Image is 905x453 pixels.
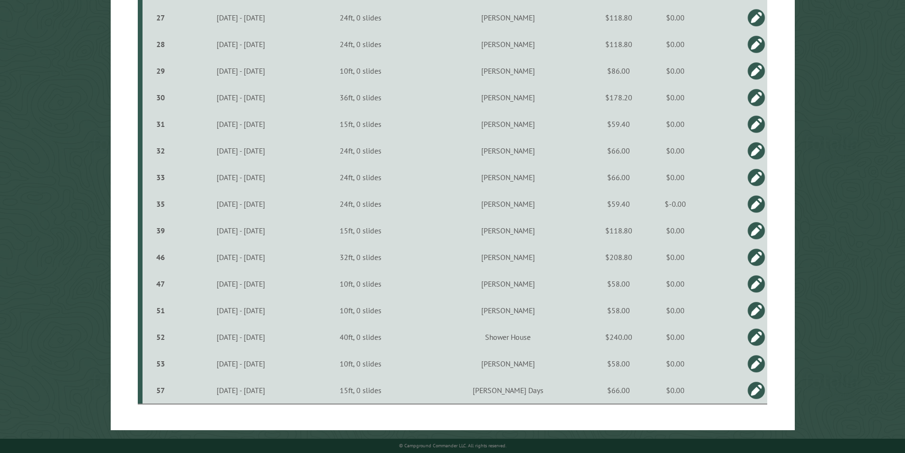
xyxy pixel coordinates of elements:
td: $240.00 [600,324,638,350]
td: $86.00 [600,58,638,84]
td: 32ft, 0 slides [305,244,417,270]
td: $0.00 [638,377,713,404]
td: $178.20 [600,84,638,111]
td: [PERSON_NAME] [416,84,600,111]
td: $59.40 [600,191,638,217]
td: 24ft, 0 slides [305,137,417,164]
td: [PERSON_NAME] [416,58,600,84]
td: $-0.00 [638,191,713,217]
div: [DATE] - [DATE] [178,252,303,262]
td: [PERSON_NAME] [416,31,600,58]
td: [PERSON_NAME] [416,270,600,297]
div: [DATE] - [DATE] [178,119,303,129]
td: $66.00 [600,164,638,191]
td: $0.00 [638,350,713,377]
div: [DATE] - [DATE] [178,306,303,315]
td: $0.00 [638,137,713,164]
div: 57 [146,386,175,395]
td: 10ft, 0 slides [305,350,417,377]
div: [DATE] - [DATE] [178,386,303,395]
td: [PERSON_NAME] [416,217,600,244]
td: 24ft, 0 slides [305,4,417,31]
div: [DATE] - [DATE] [178,173,303,182]
td: $118.80 [600,4,638,31]
div: 47 [146,279,175,289]
div: 46 [146,252,175,262]
div: [DATE] - [DATE] [178,332,303,342]
div: 28 [146,39,175,49]
td: $0.00 [638,164,713,191]
div: [DATE] - [DATE] [178,93,303,102]
div: [DATE] - [DATE] [178,146,303,155]
td: [PERSON_NAME] [416,350,600,377]
div: [DATE] - [DATE] [178,279,303,289]
td: $66.00 [600,137,638,164]
td: [PERSON_NAME] [416,244,600,270]
td: [PERSON_NAME] [416,191,600,217]
td: [PERSON_NAME] [416,297,600,324]
td: 15ft, 0 slides [305,111,417,137]
td: $118.80 [600,217,638,244]
td: 15ft, 0 slides [305,377,417,404]
td: $59.40 [600,111,638,137]
td: [PERSON_NAME] [416,137,600,164]
td: 24ft, 0 slides [305,191,417,217]
div: [DATE] - [DATE] [178,199,303,209]
td: 10ft, 0 slides [305,270,417,297]
td: $208.80 [600,244,638,270]
div: 51 [146,306,175,315]
td: Shower House [416,324,600,350]
div: [DATE] - [DATE] [178,39,303,49]
div: 33 [146,173,175,182]
td: $0.00 [638,58,713,84]
td: [PERSON_NAME] Days [416,377,600,404]
td: $0.00 [638,270,713,297]
div: [DATE] - [DATE] [178,13,303,22]
td: $0.00 [638,4,713,31]
div: [DATE] - [DATE] [178,359,303,368]
small: © Campground Commander LLC. All rights reserved. [399,443,506,449]
div: 30 [146,93,175,102]
td: $0.00 [638,84,713,111]
div: 32 [146,146,175,155]
td: $0.00 [638,324,713,350]
div: 53 [146,359,175,368]
td: 10ft, 0 slides [305,58,417,84]
td: 40ft, 0 slides [305,324,417,350]
td: [PERSON_NAME] [416,4,600,31]
td: $0.00 [638,31,713,58]
div: 31 [146,119,175,129]
div: [DATE] - [DATE] [178,66,303,76]
div: 39 [146,226,175,235]
td: $0.00 [638,217,713,244]
div: 27 [146,13,175,22]
td: $118.80 [600,31,638,58]
td: 24ft, 0 slides [305,31,417,58]
td: $58.00 [600,350,638,377]
td: [PERSON_NAME] [416,111,600,137]
td: $58.00 [600,297,638,324]
td: $58.00 [600,270,638,297]
td: $66.00 [600,377,638,404]
td: $0.00 [638,297,713,324]
td: $0.00 [638,244,713,270]
div: 35 [146,199,175,209]
td: 15ft, 0 slides [305,217,417,244]
div: [DATE] - [DATE] [178,226,303,235]
td: $0.00 [638,111,713,137]
div: 29 [146,66,175,76]
td: 24ft, 0 slides [305,164,417,191]
div: 52 [146,332,175,342]
td: [PERSON_NAME] [416,164,600,191]
td: 36ft, 0 slides [305,84,417,111]
td: 10ft, 0 slides [305,297,417,324]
